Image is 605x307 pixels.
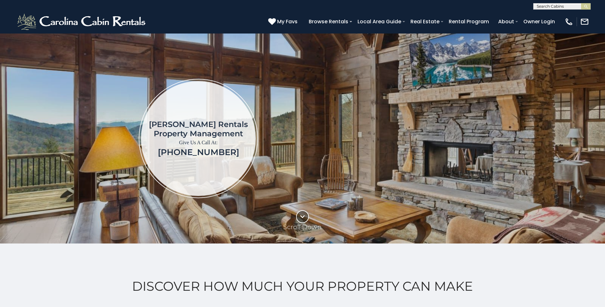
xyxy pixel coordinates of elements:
a: [PHONE_NUMBER] [158,147,239,157]
h1: [PERSON_NAME] Rentals Property Management [149,120,248,138]
a: Browse Rentals [306,16,351,27]
a: Owner Login [520,16,558,27]
h2: Discover How Much Your Property Can Make [16,279,589,294]
img: phone-regular-white.png [564,17,573,26]
a: Real Estate [407,16,443,27]
img: White-1-2.png [16,12,148,31]
p: Give Us A Call At: [149,138,248,147]
a: Local Area Guide [354,16,404,27]
a: About [495,16,517,27]
p: Scroll Down [283,223,322,231]
a: Rental Program [446,16,492,27]
img: mail-regular-white.png [580,17,589,26]
span: My Favs [277,18,298,26]
iframe: New Contact Form [361,52,569,224]
a: My Favs [268,18,299,26]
